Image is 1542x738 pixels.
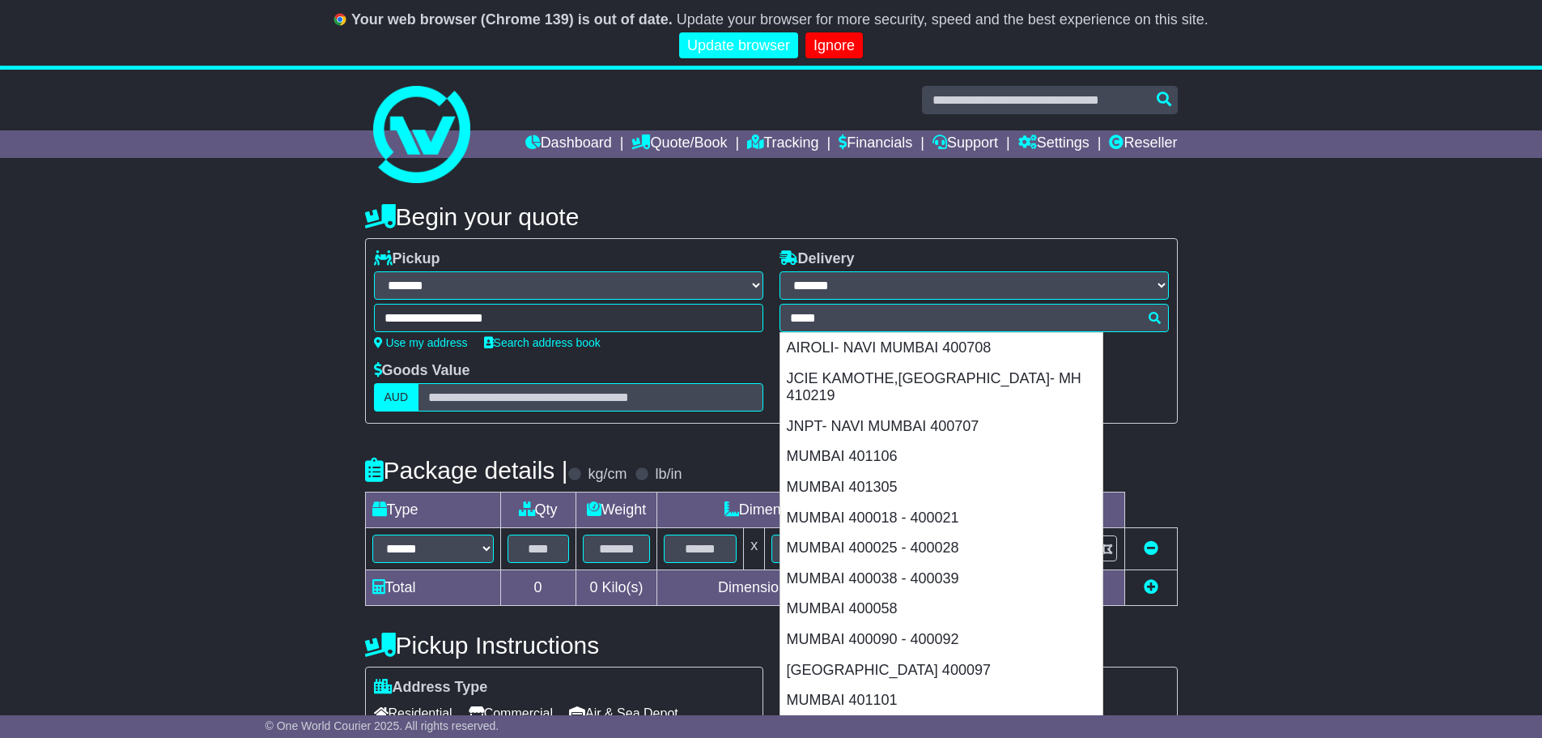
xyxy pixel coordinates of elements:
span: Residential [374,701,452,726]
label: Address Type [374,679,488,697]
div: MUMBAI 401106 [780,442,1102,472]
div: MUMBAI 400058 [780,594,1102,625]
a: Quote/Book [631,130,727,158]
div: MUMBAI 401101 [780,685,1102,716]
a: Financials [839,130,912,158]
div: JCIE KAMOTHE,[GEOGRAPHIC_DATA]- MH 410219 [780,364,1102,412]
td: Total [365,570,500,606]
div: MUMBAI 400090 - 400092 [780,625,1102,655]
td: 0 [500,570,576,606]
div: MUMBAI 400038 - 400039 [780,564,1102,595]
div: AIROLI- NAVI MUMBAI 400708 [780,333,1102,364]
div: MUMBAI 400018 - 400021 [780,503,1102,534]
h4: Package details | [365,457,568,484]
a: Ignore [805,32,863,59]
span: 0 [589,579,597,595]
td: Weight [576,493,657,528]
h4: Pickup Instructions [365,632,763,659]
b: Your web browser (Chrome 139) is out of date. [351,11,673,28]
a: Add new item [1144,579,1158,595]
div: MUMBAI 401305 [780,472,1102,503]
div: [GEOGRAPHIC_DATA] 400097 [780,655,1102,686]
typeahead: Please provide city [779,304,1169,332]
a: Search address book [484,336,601,349]
label: Delivery [779,250,855,268]
td: Dimensions (L x W x H) [657,493,958,528]
a: Support [932,130,998,158]
td: Kilo(s) [576,570,657,606]
a: Settings [1018,130,1090,158]
label: kg/cm [588,466,627,484]
td: Qty [500,493,576,528]
label: Pickup [374,250,440,268]
label: Goods Value [374,362,470,380]
a: Use my address [374,336,468,349]
a: Tracking [747,130,818,158]
span: Commercial [469,701,553,726]
span: Air & Sea Depot [569,701,678,726]
div: JNPT- NAVI MUMBAI 400707 [780,412,1102,442]
td: Dimensions in Centimetre(s) [657,570,958,606]
td: x [744,528,765,570]
a: Update browser [679,32,798,59]
span: Update your browser for more security, speed and the best experience on this site. [677,11,1209,28]
a: Remove this item [1144,540,1158,557]
label: AUD [374,383,419,412]
h4: Begin your quote [365,203,1178,230]
a: Reseller [1109,130,1177,158]
td: Type [365,493,500,528]
div: MUMBAI 400025 - 400028 [780,533,1102,564]
span: © One World Courier 2025. All rights reserved. [265,719,499,732]
a: Dashboard [525,130,612,158]
label: lb/in [655,466,682,484]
